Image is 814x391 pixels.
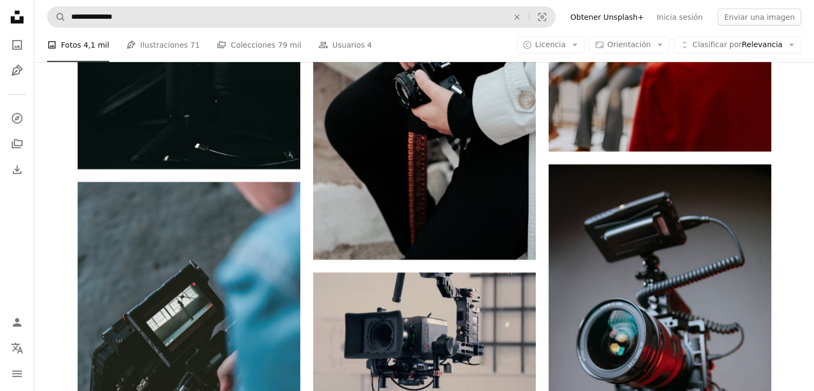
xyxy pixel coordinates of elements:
[313,87,536,97] a: Un hombre con una chaqueta blanca sosteniendo una cámara
[6,159,28,181] a: Historial de descargas
[47,6,556,28] form: Encuentra imágenes en todo el sitio
[6,337,28,359] button: Idioma
[217,28,301,62] a: Colecciones 79 mil
[78,344,300,354] a: persona sosteniendo una cámara DSLR negra
[589,36,670,54] button: Orientación
[6,60,28,81] a: Ilustraciones
[607,40,651,49] span: Orientación
[313,330,536,340] a: Cámara negra
[718,9,801,26] button: Enviar una imagen
[318,28,372,62] a: Usuarios 4
[190,39,200,51] span: 71
[564,9,650,26] a: Obtener Unsplash+
[126,28,200,62] a: Ilustraciones 71
[516,36,584,54] button: Licencia
[6,133,28,155] a: Colecciones
[6,108,28,129] a: Explorar
[6,312,28,333] a: Iniciar sesión / Registrarse
[693,40,742,49] span: Clasificar por
[367,39,372,51] span: 4
[6,363,28,385] button: Menú
[278,39,301,51] span: 79 mil
[693,40,782,50] span: Relevancia
[535,40,566,49] span: Licencia
[6,34,28,56] a: Fotos
[505,7,529,27] button: Borrar
[674,36,801,54] button: Clasificar porRelevancia
[48,7,66,27] button: Buscar en Unsplash
[6,6,28,30] a: Inicio — Unsplash
[549,326,771,336] a: Cámara DSLR negra y plateada
[650,9,709,26] a: Inicia sesión
[529,7,555,27] button: Búsqueda visual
